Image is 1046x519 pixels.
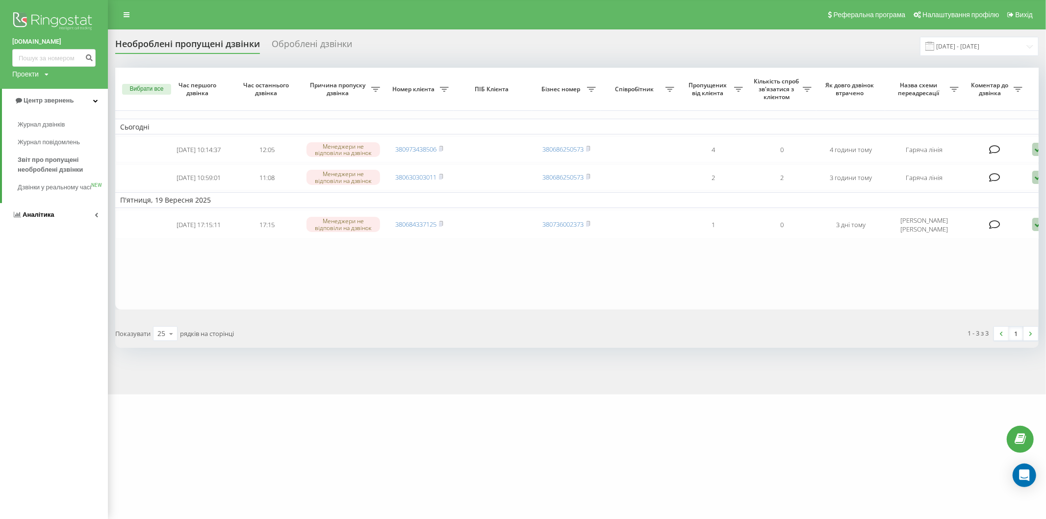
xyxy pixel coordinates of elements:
font: Проекти [12,70,39,78]
font: [DATE] 17:15:11 [177,220,221,229]
font: 2 [781,173,784,182]
font: Вихід [1016,11,1033,19]
font: [DOMAIN_NAME] [12,38,61,45]
font: Менеджери не відповіли на дзвінок [315,170,372,184]
button: Вибрати все [122,84,171,95]
font: Як довго дзвінок втрачено [825,81,874,97]
font: [DATE] 10:59:01 [177,173,221,182]
font: 4 години тому [830,145,872,154]
a: Дзвінки у реальному часіNEW [18,179,108,196]
font: 11:08 [260,173,275,182]
font: 2 [712,173,715,182]
font: П'ятниця, 19 Вересня 2025 [120,196,211,205]
font: рядків на сторінці [180,329,234,338]
div: Open Intercom Messenger [1013,464,1036,487]
font: [PERSON_NAME] [PERSON_NAME] [901,216,948,234]
font: Час останнього дзвінка [243,81,289,97]
font: [DATE] 10:14:37 [177,145,221,154]
font: Вибрати все [129,85,163,92]
font: Номер клієнта [393,85,435,93]
a: Журнал повідомлень [18,133,108,151]
font: Кількість спроб зв'язатися з клієнтом [754,77,799,101]
font: Гаряча лінія [906,145,943,154]
a: Звіт про пропущені необроблені дзвінки [18,151,108,179]
font: Час першого дзвінка [179,81,216,97]
font: 17:15 [260,220,275,229]
font: Аналітика [23,211,54,218]
font: ПІБ Клієнта [475,85,509,93]
font: Центр звернень [24,97,74,104]
font: NEW [91,182,102,188]
font: Необроблені пропущені дзвінки [115,38,260,50]
font: 25 [157,329,165,338]
font: Гаряча лінія [906,173,943,182]
font: 1 [712,220,715,229]
font: Причина пропуску дзвінка [310,81,365,97]
a: 380973438506 [395,145,436,154]
font: 4 [712,145,715,154]
font: Дзвінки у реальному часі [18,183,91,191]
a: 380736002373 [542,220,584,229]
font: Журнал повідомлень [18,138,80,146]
font: Пропущених від клієнта [689,81,727,97]
a: Журнал дзвінків [18,116,108,133]
font: Співробітник [615,85,654,93]
a: 380686250573 [542,145,584,154]
font: Коментар до дзвінка [971,81,1009,97]
font: Реферальна програма [834,11,906,19]
font: 0 [781,145,784,154]
a: Центр звернень [2,89,108,112]
a: [DOMAIN_NAME] [12,37,96,47]
font: Оброблені дзвінки [272,38,352,50]
font: Менеджери не відповіли на дзвінок [315,217,372,232]
a: 380686250573 [542,173,584,182]
input: Пошук за номером [12,49,96,67]
font: 1 - 3 з 3 [968,329,989,337]
font: Налаштування профілю [922,11,999,19]
font: Показувати [115,329,151,338]
font: 0 [781,220,784,229]
font: 3 дні тому [836,220,866,229]
font: Звіт про пропущені необроблені дзвінки [18,156,83,173]
font: Менеджери не відповіли на дзвінок [315,142,372,157]
font: Журнал дзвінків [18,121,65,128]
font: Сьогодні [120,122,150,131]
img: Ringostat logo [12,10,96,34]
font: 1 [1015,329,1018,338]
font: Бізнес номер [541,85,580,93]
a: 380684337125 [395,220,436,229]
font: 3 години тому [830,173,872,182]
font: 12:05 [260,145,275,154]
a: 380630303011 [395,173,436,182]
font: Назва схеми переадресації [898,81,940,97]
